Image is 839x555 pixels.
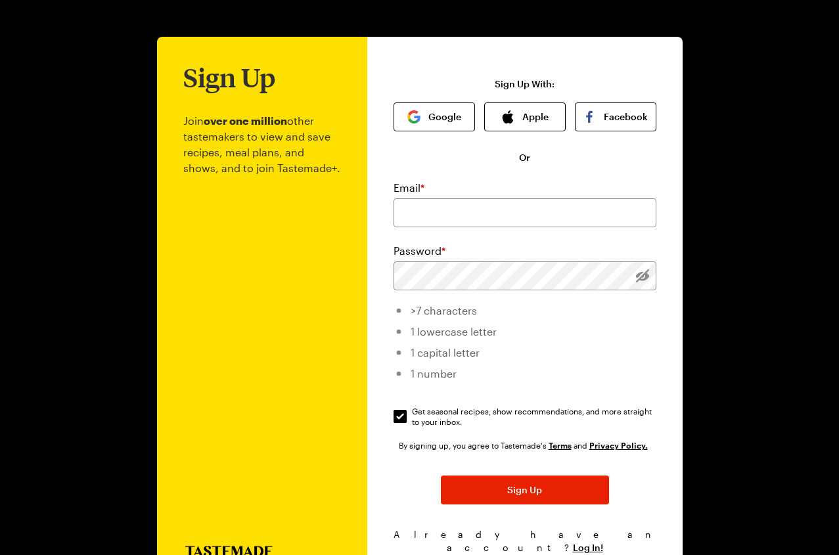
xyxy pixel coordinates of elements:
[484,102,566,131] button: Apple
[394,180,424,196] label: Email
[183,63,275,92] h1: Sign Up
[575,102,656,131] button: Facebook
[589,439,648,451] a: Tastemade Privacy Policy
[374,21,465,37] a: Go to Tastemade Homepage
[394,102,475,131] button: Google
[394,410,407,423] input: Get seasonal recipes, show recommendations, and more straight to your inbox.
[411,325,497,338] span: 1 lowercase letter
[573,541,603,554] button: Log In!
[204,114,287,127] b: over one million
[394,529,656,553] span: Already have an account?
[183,92,341,546] p: Join other tastemakers to view and save recipes, meal plans, and shows, and to join Tastemade+.
[374,22,465,33] img: tastemade
[549,439,572,451] a: Tastemade Terms of Service
[411,346,480,359] span: 1 capital letter
[495,79,555,89] p: Sign Up With:
[411,304,477,317] span: >7 characters
[507,483,542,497] span: Sign Up
[412,406,658,427] span: Get seasonal recipes, show recommendations, and more straight to your inbox.
[394,243,445,259] label: Password
[399,439,651,452] div: By signing up, you agree to Tastemade's and
[441,476,609,504] button: Sign Up
[519,151,530,164] span: Or
[411,367,457,380] span: 1 number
